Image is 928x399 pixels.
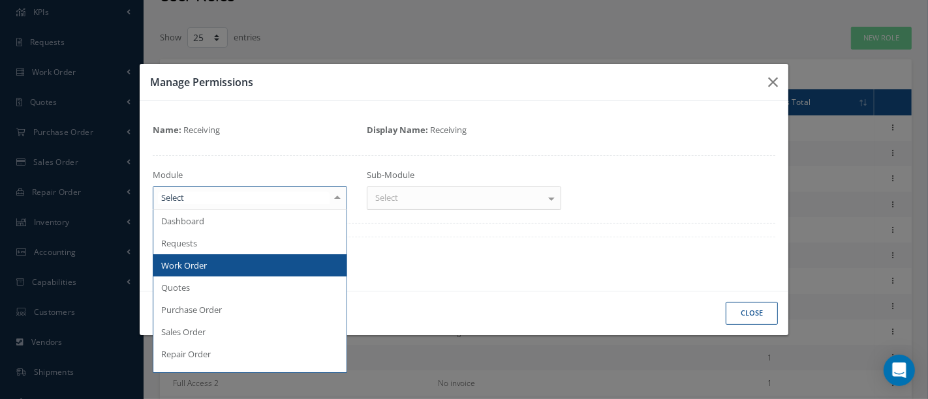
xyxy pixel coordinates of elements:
[161,215,204,227] span: Dashboard
[884,355,915,386] div: Open Intercom Messenger
[161,304,222,316] span: Purchase Order
[161,370,200,382] span: Inventory
[430,124,467,136] span: Receiving
[161,282,190,293] span: Quotes
[161,237,197,249] span: Requests
[183,124,220,136] span: Receiving
[153,124,181,136] strong: Name:
[372,192,398,205] span: Select
[726,302,778,325] button: Close
[153,169,183,182] label: Module
[161,259,207,271] span: Work Order
[158,192,330,204] input: Select
[161,348,211,360] span: Repair Order
[161,326,206,338] span: Sales Order
[367,124,428,136] strong: Display Name:
[150,74,757,90] h3: Manage Permissions
[367,169,414,182] label: Sub-Module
